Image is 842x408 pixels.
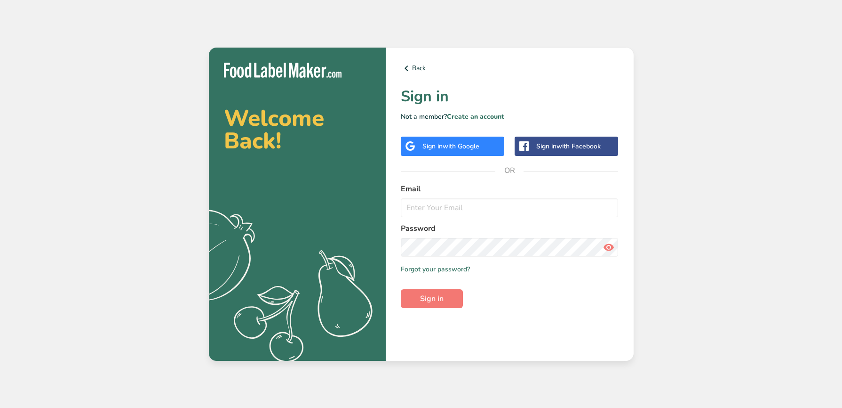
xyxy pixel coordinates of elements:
[556,142,601,151] span: with Facebook
[443,142,479,151] span: with Google
[422,141,479,151] div: Sign in
[401,63,619,74] a: Back
[401,198,619,217] input: Enter Your Email
[224,107,371,152] h2: Welcome Back!
[447,112,504,121] a: Create an account
[536,141,601,151] div: Sign in
[401,85,619,108] h1: Sign in
[401,223,619,234] label: Password
[401,183,619,195] label: Email
[224,63,342,78] img: Food Label Maker
[401,112,619,122] p: Not a member?
[495,156,524,185] span: OR
[401,289,463,308] button: Sign in
[420,293,444,304] span: Sign in
[401,264,470,274] a: Forgot your password?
